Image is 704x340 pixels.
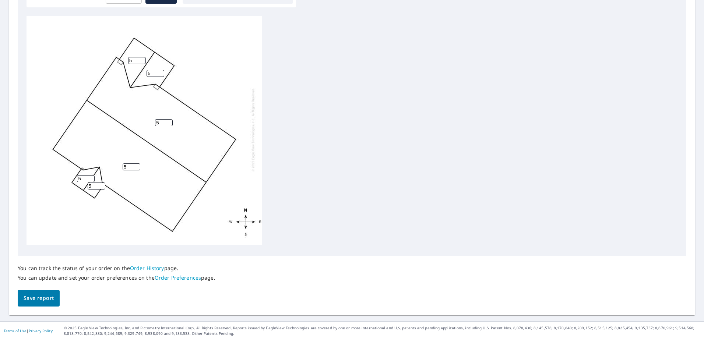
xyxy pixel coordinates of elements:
a: Order History [130,265,164,272]
button: Save report [18,290,60,307]
a: Terms of Use [4,328,27,333]
p: You can update and set your order preferences on the page. [18,275,215,281]
a: Privacy Policy [29,328,53,333]
span: Save report [24,294,54,303]
a: Order Preferences [155,274,201,281]
p: © 2025 Eagle View Technologies, Inc. and Pictometry International Corp. All Rights Reserved. Repo... [64,325,700,336]
p: | [4,329,53,333]
p: You can track the status of your order on the page. [18,265,215,272]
